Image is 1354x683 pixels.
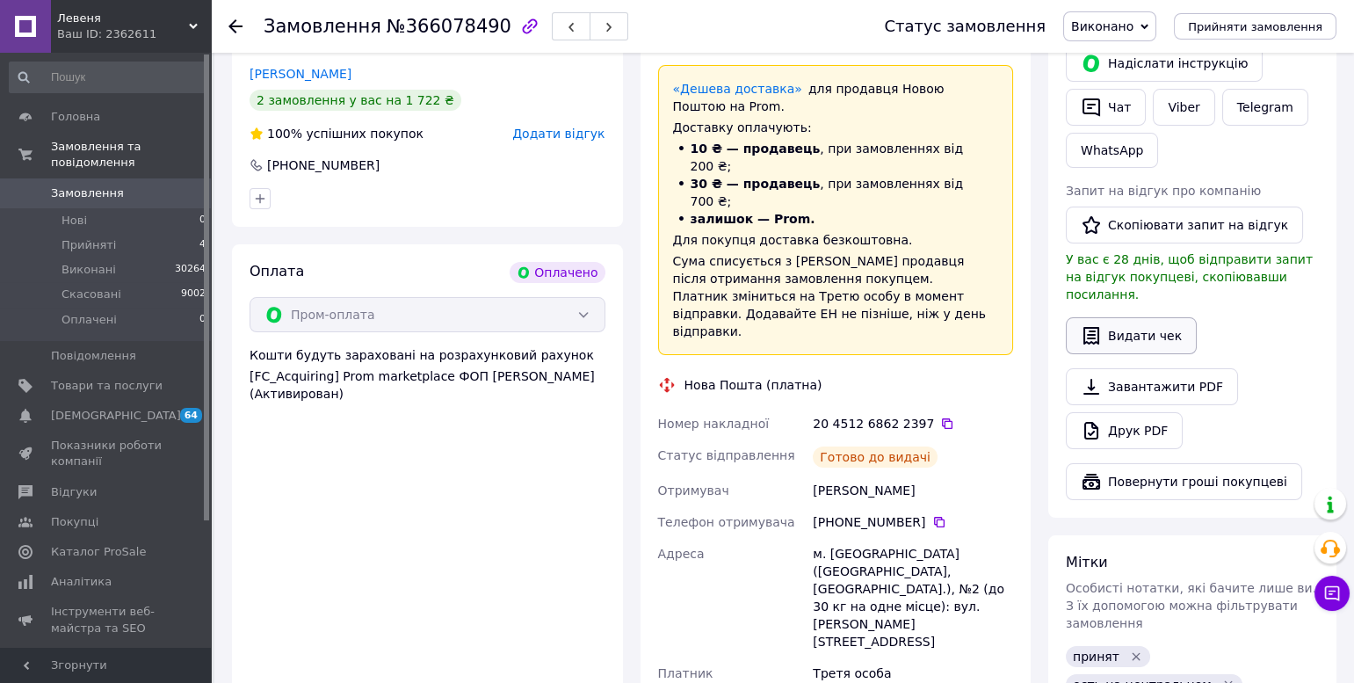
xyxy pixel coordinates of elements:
span: Адреса [658,547,705,561]
span: Замовлення [264,16,381,37]
div: успішних покупок [250,125,424,142]
span: Статус відправлення [658,448,795,462]
span: Додати відгук [512,127,605,141]
button: Видати чек [1066,317,1197,354]
span: Виконані [62,262,116,278]
span: 64 [180,408,202,423]
div: [PERSON_NAME] [809,475,1017,506]
span: Левеня [57,11,189,26]
a: Viber [1153,89,1214,126]
div: [FC_Acquiring] Prom marketplace ФОП [PERSON_NAME] (Активирован) [250,367,605,403]
span: Аналітика [51,574,112,590]
div: [PHONE_NUMBER] [813,513,1013,531]
span: 4 [199,237,206,253]
div: Повернутися назад [228,18,243,35]
div: Доставку оплачують: [673,119,999,136]
input: Пошук [9,62,207,93]
span: Оплата [250,263,304,280]
span: 9002 [181,287,206,302]
span: [DEMOGRAPHIC_DATA] [51,408,181,424]
span: Товари та послуги [51,378,163,394]
span: Номер накладної [658,417,770,431]
div: Готово до видачі [813,447,938,468]
span: Показники роботи компанії [51,438,163,469]
span: Інструменти веб-майстра та SEO [51,604,163,636]
div: [PHONE_NUMBER] [265,156,381,174]
span: №366078490 [387,16,511,37]
div: Нова Пошта (платна) [680,376,827,394]
button: Скопіювати запит на відгук [1066,207,1303,243]
a: [PERSON_NAME] [250,67,351,81]
span: принят [1073,650,1119,664]
div: 2 замовлення у вас на 1 722 ₴ [250,90,461,111]
div: 20 4512 6862 2397 [813,415,1013,432]
span: залишок — Prom. [691,212,815,226]
span: 0 [199,213,206,229]
a: Друк PDF [1066,412,1183,449]
li: , при замовленнях від 200 ₴; [673,140,999,175]
span: Відгуки [51,484,97,500]
span: 30264 [175,262,206,278]
span: 0 [199,312,206,328]
div: м. [GEOGRAPHIC_DATA] ([GEOGRAPHIC_DATA], [GEOGRAPHIC_DATA].), №2 (до 30 кг на одне місце): вул. [... [809,538,1017,658]
button: Прийняти замовлення [1174,13,1336,40]
span: Замовлення та повідомлення [51,139,211,171]
span: 10 ₴ — продавець [691,142,821,156]
button: Надіслати інструкцію [1066,45,1263,82]
span: Телефон отримувача [658,515,795,529]
span: Скасовані [62,287,121,302]
span: Головна [51,109,100,125]
span: 100% [267,127,302,141]
span: У вас є 28 днів, щоб відправити запит на відгук покупцеві, скопіювавши посилання. [1066,252,1313,302]
div: Сума списується з [PERSON_NAME] продавця після отримання замовлення покупцем. Платник зміниться н... [673,252,999,340]
a: «Дешева доставка» [673,82,802,96]
span: Повідомлення [51,348,136,364]
span: Запит на відгук про компанію [1066,184,1261,198]
span: Замовлення [51,185,124,201]
a: Завантажити PDF [1066,368,1238,405]
span: Оплачені [62,312,117,328]
button: Чат [1066,89,1146,126]
span: Прийняти замовлення [1188,20,1322,33]
span: Платник [658,666,713,680]
span: Покупці [51,514,98,530]
a: Telegram [1222,89,1308,126]
a: WhatsApp [1066,133,1158,168]
span: Виконано [1071,19,1133,33]
span: 30 ₴ — продавець [691,177,821,191]
div: Кошти будуть зараховані на розрахунковий рахунок [250,346,605,403]
span: Каталог ProSale [51,544,146,560]
div: Оплачено [510,262,605,283]
span: Нові [62,213,87,229]
svg: Видалити мітку [1129,650,1143,664]
div: Для покупця доставка безкоштовна. [673,231,999,249]
span: Мітки [1066,554,1108,570]
li: , при замовленнях від 700 ₴; [673,175,999,210]
span: Отримувач [658,483,729,498]
span: Особисті нотатки, які бачите лише ви. З їх допомогою можна фільтрувати замовлення [1066,581,1316,630]
button: Повернути гроші покупцеві [1066,463,1302,500]
span: Прийняті [62,237,116,253]
button: Чат з покупцем [1314,576,1350,611]
div: Ваш ID: 2362611 [57,26,211,42]
div: для продавця Новою Поштою на Prom. [673,80,999,115]
div: Статус замовлення [884,18,1046,35]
